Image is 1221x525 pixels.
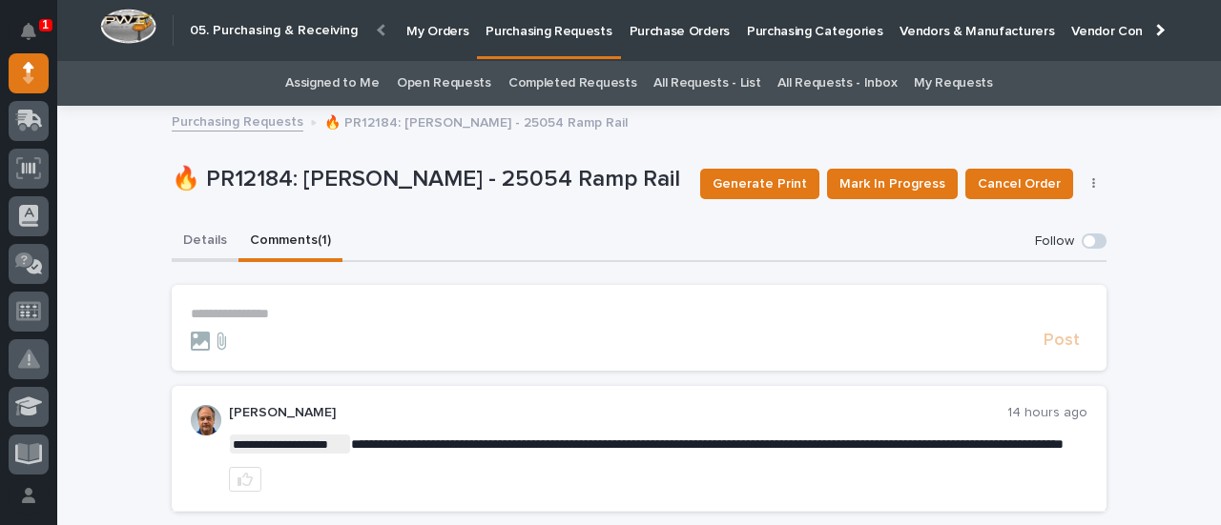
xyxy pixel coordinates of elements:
[508,61,636,106] a: Completed Requests
[1044,330,1080,352] span: Post
[1035,233,1074,250] p: Follow
[324,111,628,131] p: 🔥 PR12184: [PERSON_NAME] - 25054 Ramp Rail
[190,23,358,39] h2: 05. Purchasing & Receiving
[713,172,807,195] span: Generate Print
[700,169,819,199] button: Generate Print
[914,61,993,106] a: My Requests
[172,166,685,193] p: 🔥 PR12184: [PERSON_NAME] - 25054 Ramp Rail
[24,23,49,53] div: Notifications1
[9,11,49,51] button: Notifications
[229,467,261,492] button: like this post
[1036,330,1087,352] button: Post
[285,61,380,106] a: Assigned to Me
[965,169,1073,199] button: Cancel Order
[777,61,897,106] a: All Requests - Inbox
[397,61,491,106] a: Open Requests
[978,172,1061,195] span: Cancel Order
[229,405,1007,421] p: [PERSON_NAME]
[839,172,945,195] span: Mark In Progress
[172,222,238,262] button: Details
[172,110,303,131] a: Purchasing Requests
[827,169,958,199] button: Mark In Progress
[191,405,221,435] img: AOh14Gjn3BYdNC5pOMCl7OXTW03sj8FStISf1FOxee1lbw=s96-c
[238,222,342,262] button: Comments (1)
[42,18,49,31] p: 1
[653,61,760,106] a: All Requests - List
[100,9,156,44] img: Workspace Logo
[1007,405,1087,421] p: 14 hours ago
